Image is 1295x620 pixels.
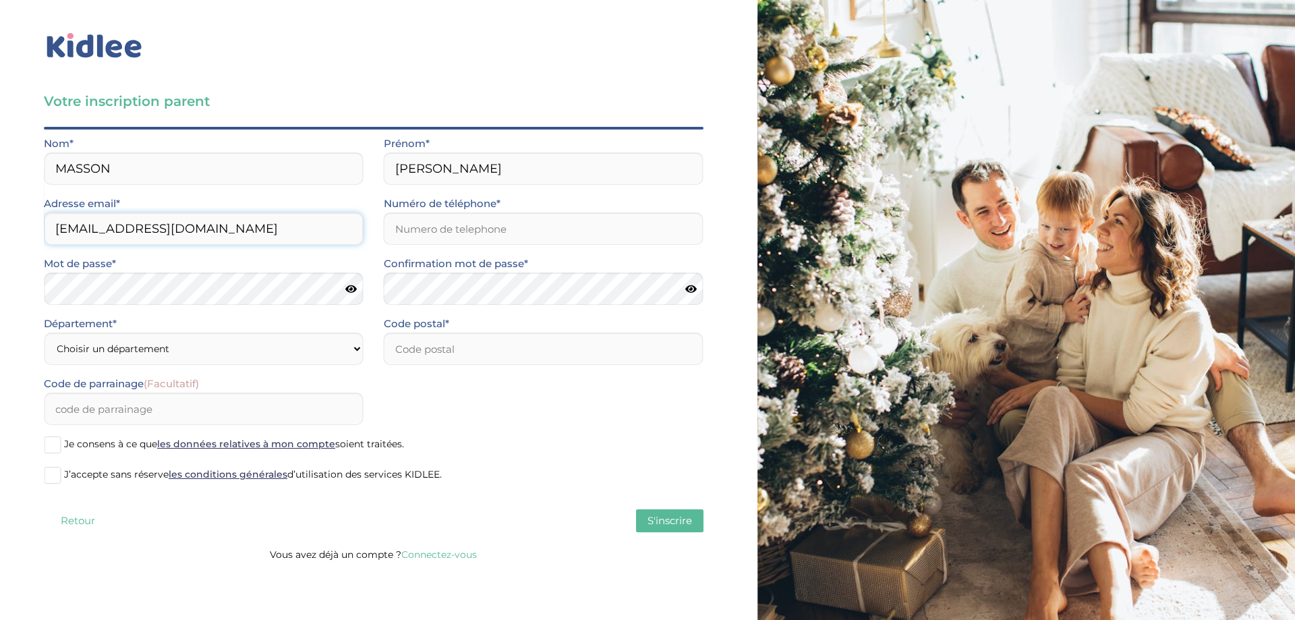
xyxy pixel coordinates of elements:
[44,195,120,213] label: Adresse email*
[157,438,335,450] a: les données relatives à mon compte
[144,377,199,390] span: (Facultatif)
[44,30,145,61] img: logo_kidlee_bleu
[384,135,430,152] label: Prénom*
[384,195,500,213] label: Numéro de téléphone*
[384,152,703,185] input: Prénom
[401,548,477,561] a: Connectez-vous
[647,514,692,527] span: S'inscrire
[44,213,364,245] input: Email
[44,546,703,563] p: Vous avez déjà un compte ?
[44,509,111,532] button: Retour
[636,509,703,532] button: S'inscrire
[384,255,528,273] label: Confirmation mot de passe*
[384,315,449,333] label: Code postal*
[384,213,703,245] input: Numero de telephone
[44,393,364,425] input: code de parrainage
[169,468,287,480] a: les conditions générales
[64,468,442,480] span: J’accepte sans réserve d’utilisation des services KIDLEE.
[64,438,404,450] span: Je consens à ce que soient traitées.
[44,375,199,393] label: Code de parrainage
[44,92,703,111] h3: Votre inscription parent
[384,333,703,365] input: Code postal
[44,255,116,273] label: Mot de passe*
[44,315,117,333] label: Département*
[44,152,364,185] input: Nom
